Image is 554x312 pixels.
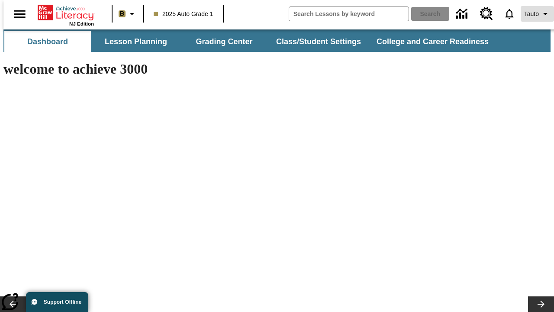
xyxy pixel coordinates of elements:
div: SubNavbar [3,29,551,52]
button: Dashboard [4,31,91,52]
button: Class/Student Settings [269,31,368,52]
button: Boost Class color is light brown. Change class color [115,6,141,22]
span: 2025 Auto Grade 1 [154,10,213,19]
span: Support Offline [44,299,81,305]
span: B [120,8,124,19]
button: Lesson carousel, Next [528,296,554,312]
input: search field [289,7,409,21]
button: College and Career Readiness [370,31,496,52]
button: Profile/Settings [521,6,554,22]
div: Home [38,3,94,26]
button: Open side menu [7,1,32,27]
button: Lesson Planning [93,31,179,52]
a: Resource Center, Will open in new tab [475,2,498,26]
a: Home [38,4,94,21]
button: Support Offline [26,292,88,312]
div: SubNavbar [3,31,496,52]
a: Notifications [498,3,521,25]
span: NJ Edition [69,21,94,26]
span: Tauto [524,10,539,19]
h1: welcome to achieve 3000 [3,61,377,77]
button: Grading Center [181,31,267,52]
a: Data Center [451,2,475,26]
